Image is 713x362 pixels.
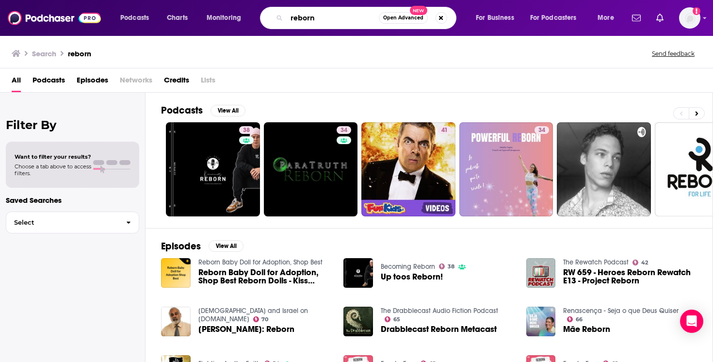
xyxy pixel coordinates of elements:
[6,196,139,205] p: Saved Searches
[679,7,700,29] button: Show profile menu
[652,10,667,26] a: Show notifications dropdown
[340,126,347,135] span: 34
[261,317,268,322] span: 70
[563,325,610,333] a: Mãe Reborn
[535,126,549,134] a: 34
[576,317,583,322] span: 66
[361,122,455,216] a: 41
[538,126,545,135] span: 34
[381,325,497,333] a: Drabblecast Reborn Metacast
[679,7,700,29] span: Logged in as SolComms
[243,126,250,135] span: 38
[641,261,648,265] span: 42
[120,11,149,25] span: Podcasts
[209,240,243,252] button: View All
[6,219,118,226] span: Select
[649,49,697,58] button: Send feedback
[211,105,245,116] button: View All
[201,72,215,92] span: Lists
[679,7,700,29] img: User Profile
[448,264,454,269] span: 38
[164,72,189,92] a: Credits
[207,11,241,25] span: Monitoring
[198,325,294,333] span: [PERSON_NAME]: Reborn
[476,11,514,25] span: For Business
[524,10,591,26] button: open menu
[337,126,351,134] a: 34
[628,10,645,26] a: Show notifications dropdown
[8,9,101,27] img: Podchaser - Follow, Share and Rate Podcasts
[32,72,65,92] a: Podcasts
[526,258,556,288] img: RW 659 - Heroes Reborn Rewatch E13 - Project Reborn
[393,317,400,322] span: 65
[680,310,703,333] div: Open Intercom Messenger
[269,7,466,29] div: Search podcasts, credits, & more...
[459,122,553,216] a: 34
[563,268,697,285] a: RW 659 - Heroes Reborn Rewatch E13 - Project Reborn
[161,240,201,252] h2: Episodes
[264,122,358,216] a: 34
[526,307,556,336] img: Mãe Reborn
[381,273,443,281] a: Up toos Reborn!
[343,258,373,288] img: Up toos Reborn!
[15,153,91,160] span: Want to filter your results?
[287,10,379,26] input: Search podcasts, credits, & more...
[161,10,194,26] a: Charts
[591,10,626,26] button: open menu
[6,212,139,233] button: Select
[439,263,454,269] a: 38
[253,316,269,322] a: 70
[200,10,254,26] button: open menu
[343,307,373,336] img: Drabblecast Reborn Metacast
[77,72,108,92] a: Episodes
[161,104,245,116] a: PodcastsView All
[198,258,323,266] a: Reborn Baby Doll for Adoption, Shop Best
[385,316,400,322] a: 65
[161,240,243,252] a: EpisodesView All
[379,12,428,24] button: Open AdvancedNew
[12,72,21,92] a: All
[166,122,260,216] a: 38
[563,258,629,266] a: The Rewatch Podcast
[383,16,423,20] span: Open Advanced
[469,10,526,26] button: open menu
[598,11,614,25] span: More
[15,163,91,177] span: Choose a tab above to access filters.
[438,126,452,134] a: 41
[161,258,191,288] img: Reborn Baby Doll for Adoption, Shop Best Reborn Dolls - Kiss Reborn
[239,126,254,134] a: 38
[410,6,427,15] span: New
[6,118,139,132] h2: Filter By
[68,49,91,58] h3: reborn
[198,325,294,333] a: Clayton King: Reborn
[161,307,191,336] img: Clayton King: Reborn
[113,10,162,26] button: open menu
[530,11,577,25] span: For Podcasters
[120,72,152,92] span: Networks
[198,268,332,285] a: Reborn Baby Doll for Adoption, Shop Best Reborn Dolls - Kiss Reborn
[161,104,203,116] h2: Podcasts
[567,316,583,322] a: 66
[441,126,448,135] span: 41
[32,49,56,58] h3: Search
[381,307,498,315] a: The Drabblecast Audio Fiction Podcast
[632,260,648,265] a: 42
[381,263,435,271] a: Becoming Reborn
[693,7,700,15] svg: Add a profile image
